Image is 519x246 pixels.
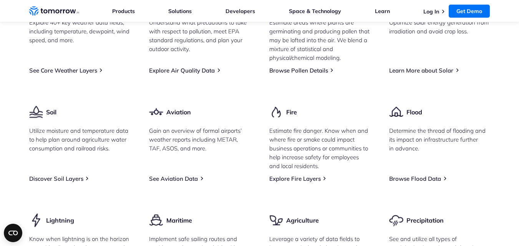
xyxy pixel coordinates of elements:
p: Gain an overview of formal airports’ weather reports including METAR, TAF, ASOS, and more. [149,126,250,153]
a: See Core Weather Layers [29,67,97,74]
h3: Agriculture [286,216,319,225]
a: Get Demo [449,5,490,18]
p: Explore 40+ key weather data fields, including temperature, dewpoint, wind speed, and more. [29,18,130,45]
a: Learn [375,8,390,15]
p: Estimate fire danger. Know when and where fire or smoke could impact business operations or commu... [269,126,370,170]
h3: Precipitation [406,216,444,225]
a: Explore Fire Layers [269,175,321,182]
a: Browse Flood Data [389,175,441,182]
a: Explore Air Quality Data [149,67,215,74]
a: Log In [423,8,439,15]
a: Solutions [168,8,192,15]
a: Developers [226,8,255,15]
p: Utilize moisture and temperature data to help plan around agriculture water consumption and railr... [29,126,130,153]
a: Discover Soil Layers [29,175,83,182]
h3: Fire [286,108,297,116]
h3: Soil [46,108,56,116]
h3: Lightning [46,216,74,225]
h3: Flood [406,108,422,116]
p: Estimate areas where plants are germinating and producing pollen that may be lofted into the air.... [269,18,370,62]
a: See Aviation Data [149,175,198,182]
h3: Aviation [166,108,191,116]
a: Browse Pollen Details [269,67,328,74]
a: Learn More about Solar [389,67,453,74]
p: Determine the thread of flooding and its impact on infrastructure further in advance. [389,126,490,153]
a: Space & Technology [289,8,341,15]
p: Understand what precautions to take with respect to pollution, meet EPA standard regulations, and... [149,18,250,53]
a: Products [112,8,135,15]
h3: Maritime [166,216,192,225]
button: Open CMP widget [4,224,22,242]
p: Optimize solar energy generation from irradiation and avoid crop loss. [389,18,490,36]
a: Home link [29,5,79,17]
